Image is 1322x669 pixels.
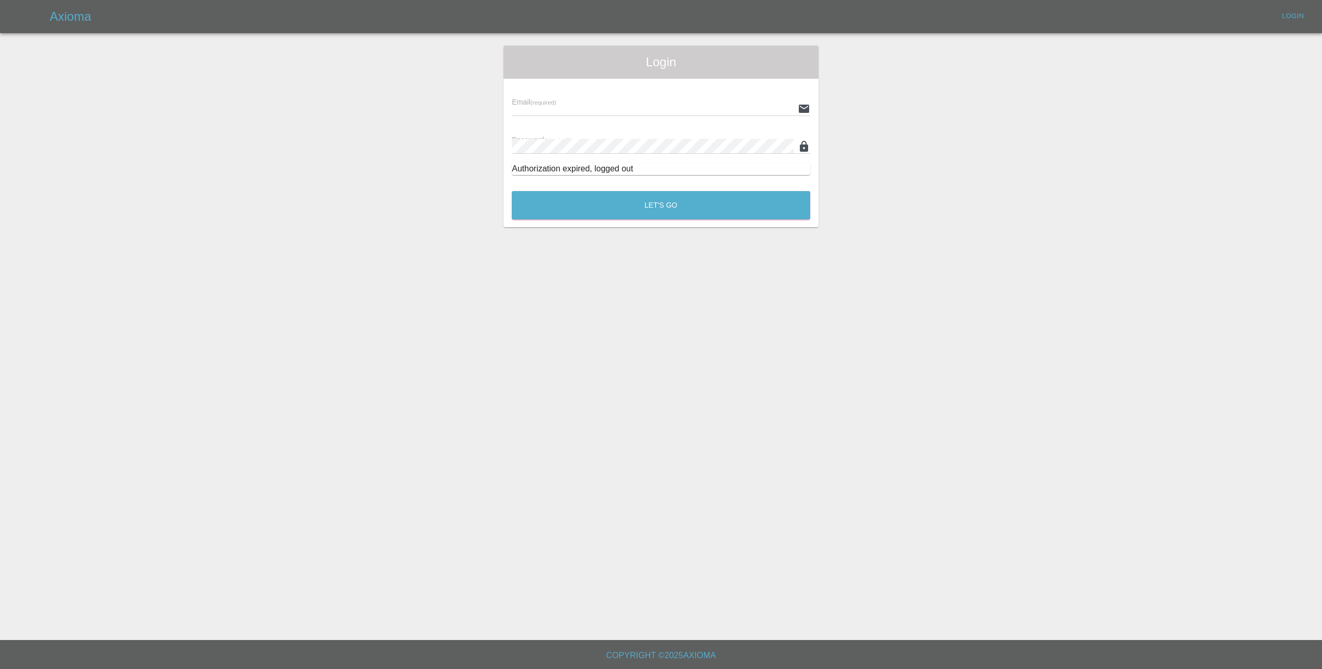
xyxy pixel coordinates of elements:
[544,137,570,143] small: (required)
[50,8,91,25] h5: Axioma
[530,99,556,106] small: (required)
[8,648,1314,663] h6: Copyright © 2025 Axioma
[512,163,810,175] div: Authorization expired, logged out
[1276,8,1310,24] a: Login
[512,136,570,144] span: Password
[512,98,556,106] span: Email
[512,191,810,220] button: Let's Go
[512,54,810,70] span: Login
